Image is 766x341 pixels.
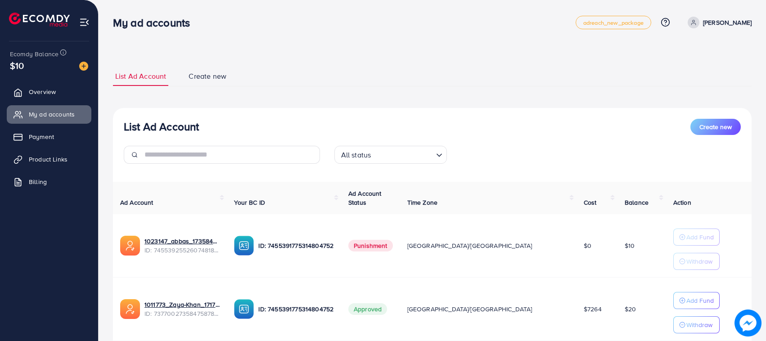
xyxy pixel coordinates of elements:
[29,132,54,141] span: Payment
[584,198,597,207] span: Cost
[258,240,333,251] p: ID: 7455391775314804752
[144,246,220,255] span: ID: 7455392552607481857
[576,16,651,29] a: adreach_new_package
[79,62,88,71] img: image
[673,316,720,333] button: Withdraw
[686,232,714,242] p: Add Fund
[625,241,635,250] span: $10
[144,300,220,319] div: <span class='underline'>1011773_Zaya-Khan_1717592302951</span></br>7377002735847587841
[673,198,691,207] span: Action
[584,305,602,314] span: $7264
[144,237,220,255] div: <span class='underline'>1023147_abbas_1735843853887</span></br>7455392552607481857
[673,229,720,246] button: Add Fund
[407,198,437,207] span: Time Zone
[10,59,24,72] span: $10
[583,20,644,26] span: adreach_new_package
[10,49,59,58] span: Ecomdy Balance
[407,241,532,250] span: [GEOGRAPHIC_DATA]/[GEOGRAPHIC_DATA]
[29,155,68,164] span: Product Links
[7,150,91,168] a: Product Links
[144,300,220,309] a: 1011773_Zaya-Khan_1717592302951
[703,17,752,28] p: [PERSON_NAME]
[699,122,732,131] span: Create new
[7,105,91,123] a: My ad accounts
[113,16,197,29] h3: My ad accounts
[625,305,636,314] span: $20
[120,299,140,319] img: ic-ads-acc.e4c84228.svg
[374,147,432,162] input: Search for option
[79,17,90,27] img: menu
[673,253,720,270] button: Withdraw
[673,292,720,309] button: Add Fund
[124,120,199,133] h3: List Ad Account
[234,236,254,256] img: ic-ba-acc.ded83a64.svg
[690,119,741,135] button: Create new
[9,13,70,27] img: logo
[29,177,47,186] span: Billing
[686,256,712,267] p: Withdraw
[348,189,382,207] span: Ad Account Status
[584,241,591,250] span: $0
[348,303,387,315] span: Approved
[258,304,333,314] p: ID: 7455391775314804752
[735,310,761,336] img: image
[120,236,140,256] img: ic-ads-acc.e4c84228.svg
[115,71,166,81] span: List Ad Account
[407,305,532,314] span: [GEOGRAPHIC_DATA]/[GEOGRAPHIC_DATA]
[686,295,714,306] p: Add Fund
[348,240,393,251] span: Punishment
[339,148,373,162] span: All status
[120,198,153,207] span: Ad Account
[144,237,220,246] a: 1023147_abbas_1735843853887
[334,146,447,164] div: Search for option
[7,128,91,146] a: Payment
[29,110,75,119] span: My ad accounts
[625,198,649,207] span: Balance
[29,87,56,96] span: Overview
[7,83,91,101] a: Overview
[686,319,712,330] p: Withdraw
[234,299,254,319] img: ic-ba-acc.ded83a64.svg
[234,198,265,207] span: Your BC ID
[144,309,220,318] span: ID: 7377002735847587841
[684,17,752,28] a: [PERSON_NAME]
[189,71,226,81] span: Create new
[7,173,91,191] a: Billing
